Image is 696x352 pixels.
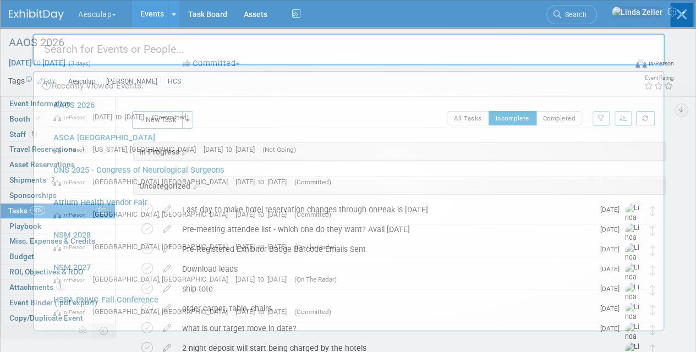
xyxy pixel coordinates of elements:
a: ASCA [GEOGRAPHIC_DATA] In-Person [US_STATE], [GEOGRAPHIC_DATA] [DATE] to [DATE] (Not Going) [48,128,658,159]
span: [GEOGRAPHIC_DATA], [GEOGRAPHIC_DATA] [93,178,233,186]
a: CNS 2025 - Congress of Neurological Surgeons In-Person [GEOGRAPHIC_DATA], [GEOGRAPHIC_DATA] [DATE... [48,160,658,192]
span: [DATE] to [DATE] [235,307,292,316]
span: [DATE] to [DATE] [235,243,292,251]
span: [DATE] to [DATE] [204,145,260,153]
span: [DATE] to [DATE] [235,275,292,283]
a: NSM 2027 In-Person [GEOGRAPHIC_DATA], [GEOGRAPHIC_DATA] [DATE] to [DATE] (On The Radar) [48,257,658,289]
a: NSM 2028 In-Person [GEOGRAPHIC_DATA], [GEOGRAPHIC_DATA] [DATE] to [DATE] (On The Radar) [48,225,658,257]
span: [GEOGRAPHIC_DATA], [GEOGRAPHIC_DATA] [93,307,233,316]
span: In-Person [53,146,91,153]
span: [GEOGRAPHIC_DATA], [GEOGRAPHIC_DATA] [93,210,233,218]
span: [GEOGRAPHIC_DATA], [GEOGRAPHIC_DATA] [93,275,233,283]
a: HSPA PNWC Fall Conference In-Person [GEOGRAPHIC_DATA], [GEOGRAPHIC_DATA] [DATE] to [DATE] (Commit... [48,290,658,322]
span: (On The Radar) [294,276,337,283]
span: (Committed) [294,178,331,186]
span: In-Person [53,179,91,186]
input: Search for Events or People... [32,34,665,65]
span: (Committed) [294,308,331,316]
span: (Committed) [152,113,189,121]
a: Atrium Health Vendor Fair In-Person [GEOGRAPHIC_DATA], [GEOGRAPHIC_DATA] [DATE] to [DATE] (Commit... [48,193,658,224]
span: In-Person [53,276,91,283]
span: [DATE] to [DATE] [235,178,292,186]
span: (On The Radar) [294,243,337,251]
span: (Not Going) [262,146,296,153]
span: [US_STATE], [GEOGRAPHIC_DATA] [93,145,201,153]
span: In-Person [53,244,91,251]
span: [DATE] to [DATE] [235,210,292,218]
span: [GEOGRAPHIC_DATA], [GEOGRAPHIC_DATA] [93,243,233,251]
span: (Committed) [294,211,331,218]
span: [DATE] to [DATE] [93,113,150,121]
a: AAOS 2026 In-Person [DATE] to [DATE] (Committed) [48,95,658,127]
div: Recently Viewed Events: [40,71,658,95]
span: In-Person [53,211,91,218]
span: In-Person [53,309,91,316]
span: In-Person [53,114,91,121]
